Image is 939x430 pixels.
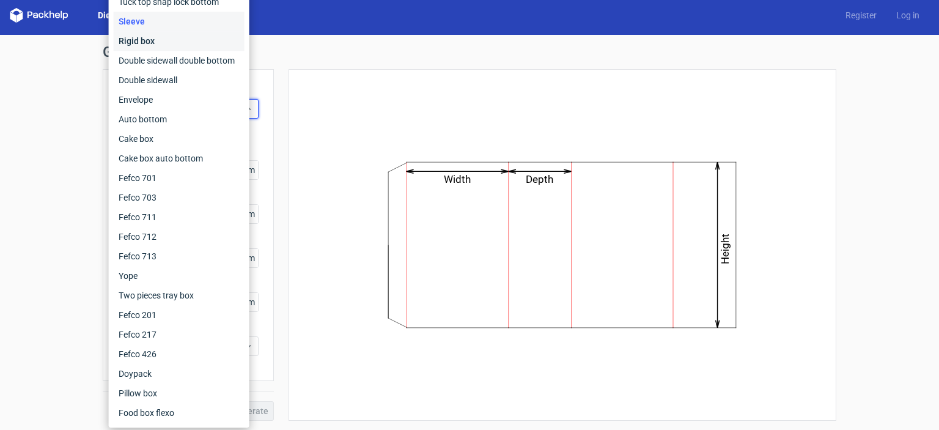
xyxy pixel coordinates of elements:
[103,45,836,59] h1: Generate new dieline
[114,70,245,90] div: Double sidewall
[114,90,245,109] div: Envelope
[114,207,245,227] div: Fefco 711
[114,168,245,188] div: Fefco 701
[114,286,245,305] div: Two pieces tray box
[114,247,245,266] div: Fefco 713
[114,266,245,286] div: Yope
[836,9,886,21] a: Register
[114,129,245,149] div: Cake box
[886,9,929,21] a: Log in
[114,305,245,325] div: Fefco 201
[114,12,245,31] div: Sleeve
[114,325,245,344] div: Fefco 217
[88,9,139,21] a: Dielines
[114,364,245,384] div: Doypack
[720,234,732,264] text: Height
[114,227,245,247] div: Fefco 712
[114,403,245,423] div: Food box flexo
[114,51,245,70] div: Double sidewall double bottom
[114,384,245,403] div: Pillow box
[444,173,471,185] text: Width
[114,109,245,129] div: Auto bottom
[114,188,245,207] div: Fefco 703
[114,31,245,51] div: Rigid box
[114,149,245,168] div: Cake box auto bottom
[526,173,554,185] text: Depth
[114,344,245,364] div: Fefco 426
